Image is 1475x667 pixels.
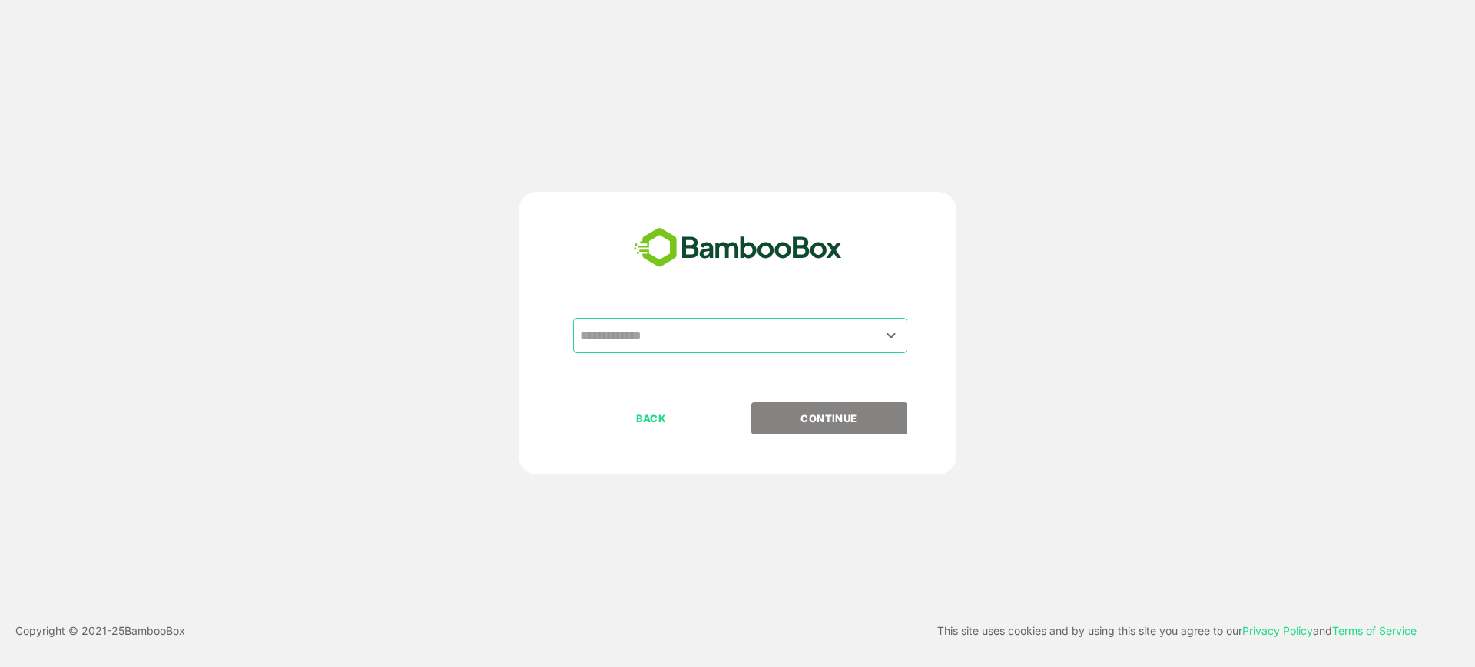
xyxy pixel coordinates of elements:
a: Privacy Policy [1242,624,1313,637]
p: This site uses cookies and by using this site you agree to our and [937,622,1417,640]
a: Terms of Service [1332,624,1417,637]
p: BACK [575,410,728,427]
button: BACK [573,402,729,434]
button: Open [881,325,902,345]
button: CONTINUE [751,402,907,434]
p: Copyright © 2021- 25 BambooBox [15,622,185,640]
p: CONTINUE [752,410,906,427]
img: bamboobox [625,223,850,273]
